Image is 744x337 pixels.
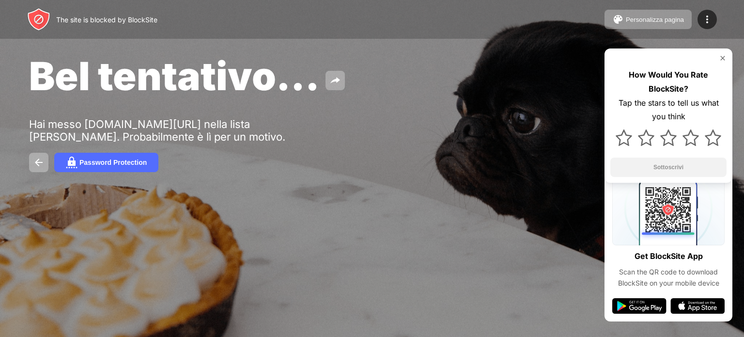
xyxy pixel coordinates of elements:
button: Personalizza pagina [604,10,692,29]
div: How Would You Rate BlockSite? [610,68,727,96]
img: star.svg [682,129,699,146]
img: app-store.svg [670,298,725,314]
img: back.svg [33,157,45,168]
img: rate-us-close.svg [719,54,727,62]
div: Personalizza pagina [626,16,684,23]
div: Password Protection [79,159,147,166]
button: Sottoscrivi [610,158,727,177]
img: password.svg [66,157,77,168]
img: star.svg [705,129,721,146]
img: star.svg [660,129,677,146]
img: pallet.svg [612,14,624,25]
img: star.svg [638,129,654,146]
div: Get BlockSite App [635,249,703,263]
div: Hai messo [DOMAIN_NAME][URL] nella lista [PERSON_NAME]. Probabilmente è lì per un motivo. [29,118,328,143]
button: Password Protection [54,153,158,172]
div: The site is blocked by BlockSite [56,16,157,24]
img: google-play.svg [612,298,666,314]
div: Tap the stars to tell us what you think [610,96,727,124]
div: Scan the QR code to download BlockSite on your mobile device [612,267,725,289]
img: share.svg [329,75,341,86]
img: header-logo.svg [27,8,50,31]
span: Bel tentativo... [29,52,320,99]
img: menu-icon.svg [701,14,713,25]
img: star.svg [616,129,632,146]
